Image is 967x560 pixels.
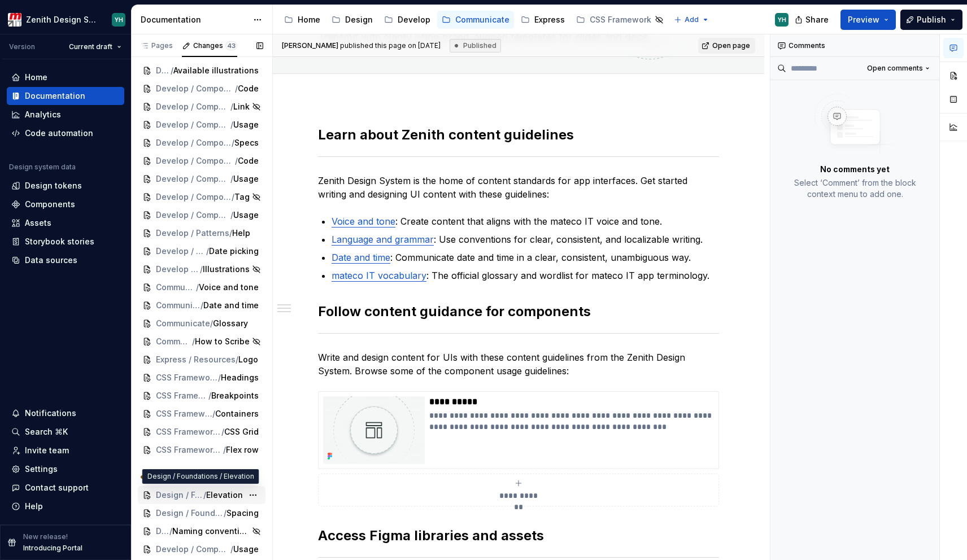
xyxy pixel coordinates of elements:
[238,83,259,94] span: Code
[534,14,565,25] div: Express
[450,39,501,53] div: Published
[156,444,223,456] span: CSS Framework / Layout classes
[196,282,199,293] span: /
[172,526,250,537] span: Naming conventions
[230,209,233,221] span: /
[8,13,21,27] img: e95d57dd-783c-4905-b3fc-0c5af85c8823.png
[173,65,259,76] span: Available illustrations
[156,228,229,239] span: Develop / Patterns
[195,336,250,347] span: How to Scribe
[7,195,124,213] a: Components
[192,336,195,347] span: /
[345,14,373,25] div: Design
[138,134,265,152] a: Develop / Components / Planning/Specs
[7,87,124,105] a: Documentation
[778,15,786,24] div: YH
[332,270,426,281] a: mateco IT vocabulary
[215,408,259,419] span: Containers
[206,246,209,257] span: /
[318,174,719,201] p: Zenith Design System is the home of content standards for app interfaces. Get started writing and...
[156,426,221,438] span: CSS Framework / Layout classes
[156,544,230,555] span: Develop / Components / Card
[784,177,926,200] p: Select ‘Comment’ from the block context menu to add one.
[25,501,43,512] div: Help
[201,300,203,311] span: /
[209,246,259,257] span: Date picking
[236,354,238,365] span: /
[712,41,750,50] span: Open page
[156,336,192,347] span: Communicate
[232,228,250,239] span: Help
[230,119,233,130] span: /
[138,62,265,80] a: Develop / Components / Illustrations/Available illustrations
[516,11,569,29] a: Express
[138,333,265,351] a: Communicate/How to Scribe
[156,318,210,329] span: Communicate
[25,109,61,120] div: Analytics
[917,14,946,25] span: Publish
[221,426,224,438] span: /
[218,372,221,383] span: /
[332,216,395,227] a: Voice and tone
[138,486,265,504] a: Design / Foundations/Elevation
[7,124,124,142] a: Code automation
[232,137,234,148] span: /
[590,14,651,25] div: CSS Framework
[203,489,206,501] span: /
[142,469,259,484] div: Design / Foundations / Elevation
[7,214,124,232] a: Assets
[210,318,213,329] span: /
[9,163,76,172] div: Design system data
[318,126,574,143] strong: Learn about Zenith content guidelines
[280,8,668,31] div: Page tree
[156,300,201,311] span: Communicate / Content
[229,228,232,239] span: /
[332,215,719,228] p: : Create content that aligns with the mateco IT voice and tone.
[138,152,265,170] a: Develop / Components / Planning/Code
[332,269,719,282] p: : The official glossary and wordlist for mateco IT app terminology.
[23,544,82,553] p: Introducing Portal
[9,42,35,51] div: Version
[25,426,68,438] div: Search ⌘K
[138,522,265,540] a: Develop / Design tokens/Naming conventions
[208,390,211,401] span: /
[138,224,265,242] a: Develop / Patterns/Help
[156,65,171,76] span: Develop / Components / Illustrations
[226,508,259,519] span: Spacing
[332,234,434,245] a: Language and grammar
[238,155,259,167] span: Code
[156,489,203,501] span: Design / Foundations
[7,423,124,441] button: Search ⌘K
[698,38,755,54] a: Open page
[221,372,259,383] span: Headings
[138,242,265,260] a: Develop / Patterns/Date picking
[26,14,98,25] div: Zenith Design System
[138,206,265,224] a: Develop / Components / Tooltip/Usage
[398,14,430,25] div: Develop
[7,233,124,251] a: Storybook stories
[670,12,713,28] button: Add
[25,482,89,493] div: Contact support
[156,408,212,419] span: CSS Framework / Layout classes
[900,10,962,30] button: Publish
[69,42,112,51] span: Current draft
[298,14,320,25] div: Home
[282,41,338,50] span: [PERSON_NAME]
[213,318,248,329] span: Glossary
[156,354,236,365] span: Express / Resources
[141,14,247,25] div: Documentation
[138,441,265,459] a: CSS Framework / Layout classes/Flex row
[332,252,390,263] a: Date and time
[332,233,719,246] p: : Use conventions for clear, consistent, and localizable writing.
[200,264,203,275] span: /
[25,236,94,247] div: Storybook stories
[225,41,237,50] span: 43
[203,264,250,275] span: Illustrations
[138,116,265,134] a: Develop / Components / Planning/Usage
[199,282,259,293] span: Voice and tone
[156,372,218,383] span: CSS Framework / Styles
[848,14,879,25] span: Preview
[138,188,265,206] a: Develop / Components/Tag
[7,479,124,497] button: Contact support
[156,246,206,257] span: Develop / Patterns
